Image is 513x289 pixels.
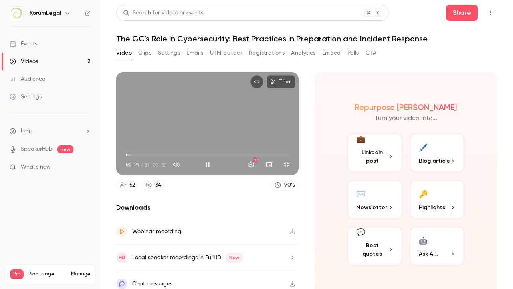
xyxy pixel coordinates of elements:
span: new [57,145,73,153]
span: New [226,253,242,263]
span: Pro [10,269,24,279]
span: LinkedIn post [356,148,388,165]
a: Manage [71,271,90,277]
button: Pause [200,157,216,173]
div: 🖊️ [419,141,428,153]
div: 💼 [356,134,365,145]
button: Mute [168,157,184,173]
div: Chat messages [132,279,172,289]
button: Settings [243,157,259,173]
button: Embed [322,47,341,59]
span: What's new [21,163,51,171]
div: Local speaker recordings in FullHD [132,253,242,263]
button: 💼LinkedIn post [347,133,403,173]
span: Plan usage [28,271,66,277]
button: CTA [366,47,376,59]
button: Polls [347,47,359,59]
button: UTM builder [210,47,242,59]
div: Events [10,40,37,48]
div: HD [253,158,258,162]
div: 00:21 [126,161,167,168]
a: 34 [142,180,165,191]
button: Embed video [250,75,263,88]
span: Blog article [419,157,450,165]
a: 90% [271,180,299,191]
button: Analytics [291,47,316,59]
span: / [141,161,143,168]
h1: The GC's Role in Cybersecurity: Best Practices in Preparation and Incident Response [116,34,497,43]
button: Turn on miniplayer [261,157,277,173]
span: Newsletter [356,203,387,212]
a: SpeakerHub [21,145,53,153]
button: Top Bar Actions [484,6,497,19]
button: 💬Best quotes [347,226,403,266]
div: 💬 [356,227,365,238]
div: Webinar recording [132,227,181,236]
li: help-dropdown-opener [10,127,91,135]
span: Ask Ai... [419,250,438,258]
h6: KorumLegal [30,9,61,17]
span: Help [21,127,32,135]
button: Share [446,5,478,21]
button: ✉️Newsletter [347,179,403,220]
img: KorumLegal [10,7,23,20]
button: Settings [158,47,180,59]
button: Emails [186,47,203,59]
div: Settings [10,93,42,101]
div: 🤖 [419,234,428,246]
span: 01:00:53 [144,161,167,168]
div: 52 [129,181,135,189]
div: Audience [10,75,45,83]
button: 🔑Highlights [409,179,465,220]
button: Video [116,47,132,59]
div: Videos [10,57,38,65]
button: 🤖Ask Ai... [409,226,465,266]
div: 🔑 [419,187,428,200]
h2: Downloads [116,203,299,212]
div: ✉️ [356,187,365,200]
button: Trim [267,75,295,88]
a: 52 [116,180,139,191]
div: 90 % [284,181,295,189]
div: Search for videos or events [123,9,203,17]
button: 🖊️Blog article [409,133,465,173]
button: Clips [138,47,151,59]
span: Highlights [419,203,445,212]
h2: Repurpose [PERSON_NAME] [355,102,457,112]
span: Best quotes [356,241,388,258]
button: Registrations [249,47,285,59]
div: 34 [155,181,161,189]
button: Exit full screen [279,157,295,173]
span: 00:21 [126,161,140,168]
p: Turn your video into... [375,114,437,123]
